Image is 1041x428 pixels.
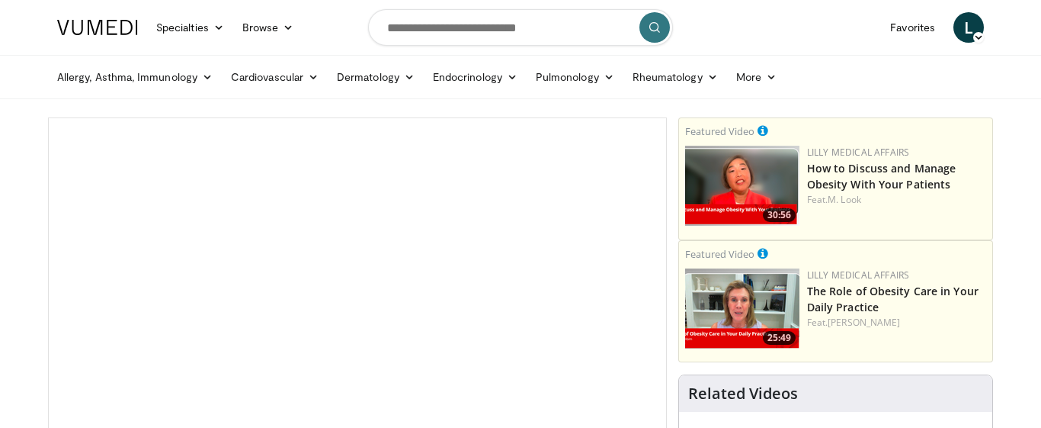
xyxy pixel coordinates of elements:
div: Feat. [807,316,986,330]
a: Cardiovascular [222,62,328,92]
a: Allergy, Asthma, Immunology [48,62,222,92]
a: M. Look [828,193,861,206]
a: How to Discuss and Manage Obesity With Your Patients [807,161,956,191]
a: 25:49 [685,269,799,349]
a: Pulmonology [527,62,623,92]
a: Endocrinology [424,62,527,92]
a: Dermatology [328,62,424,92]
img: c98a6a29-1ea0-4bd5-8cf5-4d1e188984a7.png.150x105_q85_crop-smart_upscale.png [685,146,799,226]
a: Rheumatology [623,62,727,92]
img: e1208b6b-349f-4914-9dd7-f97803bdbf1d.png.150x105_q85_crop-smart_upscale.png [685,269,799,349]
a: Lilly Medical Affairs [807,146,910,159]
a: Favorites [881,12,944,43]
a: Browse [233,12,303,43]
h4: Related Videos [688,385,798,403]
a: 30:56 [685,146,799,226]
div: Feat. [807,193,986,207]
small: Featured Video [685,247,754,261]
a: Lilly Medical Affairs [807,269,910,282]
a: L [953,12,984,43]
small: Featured Video [685,124,754,138]
a: More [727,62,786,92]
a: The Role of Obesity Care in Your Daily Practice [807,284,979,314]
input: Search topics, interventions [368,9,673,46]
span: 30:56 [763,208,796,222]
a: Specialties [147,12,233,43]
a: [PERSON_NAME] [828,316,900,329]
span: 25:49 [763,331,796,345]
img: VuMedi Logo [57,20,138,35]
